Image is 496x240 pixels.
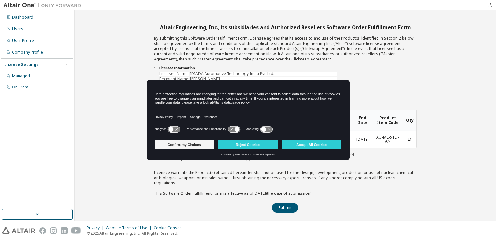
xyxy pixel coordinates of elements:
[106,225,154,231] div: Website Terms of Use
[87,225,106,231] div: Privacy
[403,131,416,148] td: 21
[352,131,373,148] td: [DATE]
[12,38,34,43] div: User Profile
[159,72,189,76] td: Licensee Name:
[373,110,403,131] th: Product Item Code
[159,66,417,71] li: Licensee Information
[154,225,187,231] div: Cookie Consent
[272,203,298,213] button: Submit
[4,62,39,67] div: License Settings
[61,227,68,234] img: linkedin.svg
[12,15,33,20] div: Dashboard
[190,77,337,81] td: [PERSON_NAME]
[71,227,81,234] img: youtube.svg
[403,110,416,131] th: Qty
[12,50,43,55] div: Company Profile
[352,110,373,131] th: End Date
[154,23,417,213] div: By submitting this Software Order Fulfillment Form, Licensee agrees that its access to and use of...
[87,231,187,236] p: © 2025 Altair Engineering, Inc. All Rights Reserved.
[12,73,30,79] div: Managed
[39,227,46,234] img: facebook.svg
[190,72,337,76] td: IDIADA Automotive Technology India Pvt. Ltd.
[154,23,417,32] h3: Altair Engineering, Inc., its subsidiaries and Authorized Resellers Software Order Fulfillment Form
[12,26,23,32] div: Users
[12,85,28,90] div: On Prem
[3,2,84,8] img: Altair One
[50,227,57,234] img: instagram.svg
[159,110,417,161] div: *Global Zones: =[GEOGRAPHIC_DATA], =[GEOGRAPHIC_DATA], =Asia/[GEOGRAPHIC_DATA] **License Types: -...
[373,131,403,148] td: AU-ME-STD-AN
[159,77,189,81] td: Recipient Name:
[2,227,35,234] img: altair_logo.svg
